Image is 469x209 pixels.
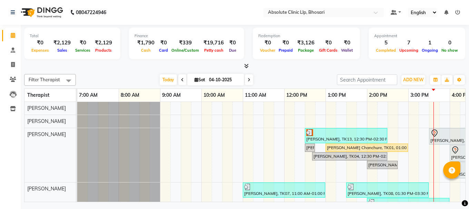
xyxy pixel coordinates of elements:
div: ₹3,126 [295,39,317,47]
a: 7:00 AM [77,90,99,100]
span: Due [227,48,238,53]
span: Cash [139,48,152,53]
div: [PERSON_NAME] Chanchure, TK01, 01:00 PM-03:00 PM, Skin Treatment - Medicine Insertion [326,145,407,151]
span: Products [93,48,113,53]
div: [PERSON_NAME], TK07, 11:00 AM-01:00 PM, Hair Treatment - Hair Meso (₹2000) [243,184,325,197]
div: ₹0 [258,39,277,47]
div: Total [30,33,115,39]
span: Therapist [27,92,49,98]
span: No show [440,48,460,53]
span: Package [296,48,316,53]
input: Search Appointment [337,74,397,85]
div: ₹0 [317,39,339,47]
span: Sales [56,48,69,53]
div: Finance [134,33,239,39]
div: 0 [440,39,460,47]
span: [PERSON_NAME] [27,186,66,192]
iframe: chat widget [440,181,462,202]
span: Expenses [30,48,51,53]
span: Services [73,48,92,53]
div: Redemption [258,33,355,39]
span: Filter Therapist [29,77,60,82]
div: 1 [420,39,440,47]
img: logo [18,3,65,22]
div: ₹0 [227,39,239,47]
div: Appointment [374,33,460,39]
span: [PERSON_NAME] [27,118,66,124]
div: ₹0 [30,39,51,47]
div: ₹0 [157,39,170,47]
span: [PERSON_NAME] [27,105,66,111]
button: ADD NEW [401,75,425,85]
span: Upcoming [398,48,420,53]
a: 2:00 PM [367,90,389,100]
span: Online/Custom [170,48,201,53]
a: 10:00 AM [202,90,227,100]
div: ₹339 [170,39,201,47]
span: Petty cash [202,48,225,53]
span: Prepaid [277,48,295,53]
span: Card [157,48,170,53]
div: [PERSON_NAME], TK04, 12:30 PM-02:30 PM, DERMA PEN4 [306,145,314,151]
div: ₹0 [277,39,295,47]
span: Sat [193,77,207,82]
div: ₹0 [339,39,355,47]
div: [PERSON_NAME], TK08, 01:30 PM-03:30 PM, Skin Treatment - Peel(Face) [347,184,428,197]
div: 5 [374,39,398,47]
span: ADD NEW [403,77,423,82]
div: ₹2,129 [92,39,115,47]
span: Gift Cards [317,48,339,53]
a: 11:00 AM [243,90,268,100]
a: 12:00 PM [285,90,309,100]
a: 3:00 PM [409,90,430,100]
div: ₹1,790 [134,39,157,47]
b: 08047224946 [76,3,106,22]
a: 1:00 PM [326,90,348,100]
div: ₹0 [73,39,92,47]
a: 8:00 AM [119,90,141,100]
span: Completed [374,48,398,53]
span: Ongoing [420,48,440,53]
span: Voucher [258,48,277,53]
a: 9:00 AM [160,90,182,100]
div: ₹19,716 [201,39,227,47]
div: [PERSON_NAME], TK04, 12:30 PM-02:30 PM, DERMA PEN4 [313,153,387,159]
div: [PERSON_NAME], TK03, 02:00 PM-02:45 PM, Skin Treatment- EYE CELL Treatment [368,162,397,168]
span: Today [160,74,177,85]
span: Wallet [339,48,355,53]
input: 2025-10-04 [207,75,241,85]
div: 7 [398,39,420,47]
div: [PERSON_NAME], TK13, 12:30 PM-02:30 PM, Skin Treatment - Co2 [306,129,387,142]
div: ₹2,129 [51,39,73,47]
span: [PERSON_NAME] [27,131,66,137]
